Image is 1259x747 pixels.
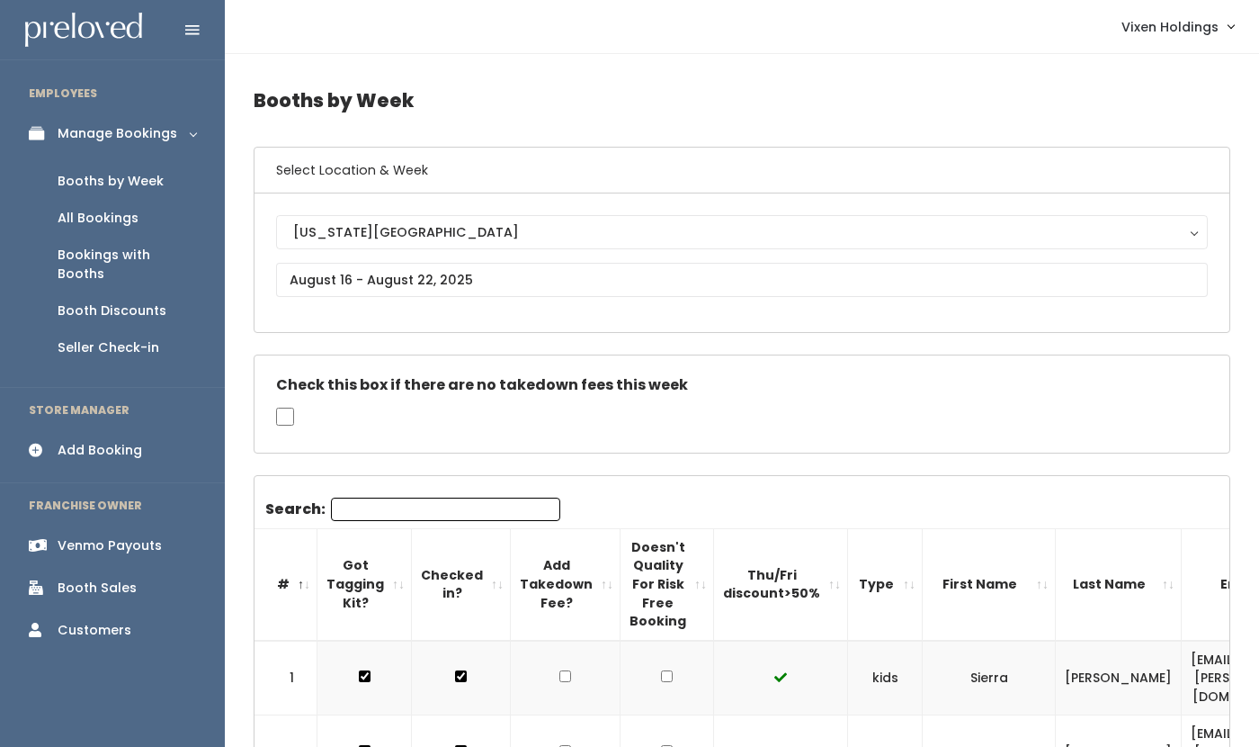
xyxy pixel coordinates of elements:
div: Booth Discounts [58,301,166,320]
div: Booths by Week [58,172,164,191]
div: Bookings with Booths [58,246,196,283]
div: [US_STATE][GEOGRAPHIC_DATA] [293,222,1191,242]
div: Add Booking [58,441,142,460]
h6: Select Location & Week [254,148,1229,193]
div: Manage Bookings [58,124,177,143]
th: Got Tagging Kit?: activate to sort column ascending [317,528,412,640]
td: 1 [254,641,317,715]
img: preloved logo [25,13,142,48]
label: Search: [265,498,560,521]
div: Seller Check-in [58,338,159,357]
a: Vixen Holdings [1103,7,1252,46]
input: August 16 - August 22, 2025 [276,263,1208,297]
input: Search: [331,498,560,521]
td: kids [848,641,923,715]
th: Doesn't Quality For Risk Free Booking : activate to sort column ascending [621,528,714,640]
div: Booth Sales [58,579,137,598]
button: [US_STATE][GEOGRAPHIC_DATA] [276,215,1208,249]
th: First Name: activate to sort column ascending [923,528,1056,640]
h4: Booths by Week [254,76,1230,125]
th: Add Takedown Fee?: activate to sort column ascending [511,528,621,640]
span: Vixen Holdings [1121,17,1219,37]
th: #: activate to sort column descending [254,528,317,640]
th: Checked in?: activate to sort column ascending [412,528,511,640]
h5: Check this box if there are no takedown fees this week [276,377,1208,393]
th: Type: activate to sort column ascending [848,528,923,640]
div: Customers [58,621,131,640]
td: Sierra [923,641,1056,715]
div: Venmo Payouts [58,536,162,555]
th: Last Name: activate to sort column ascending [1056,528,1182,640]
div: All Bookings [58,209,138,228]
th: Thu/Fri discount&gt;50%: activate to sort column ascending [714,528,848,640]
td: [PERSON_NAME] [1056,641,1182,715]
